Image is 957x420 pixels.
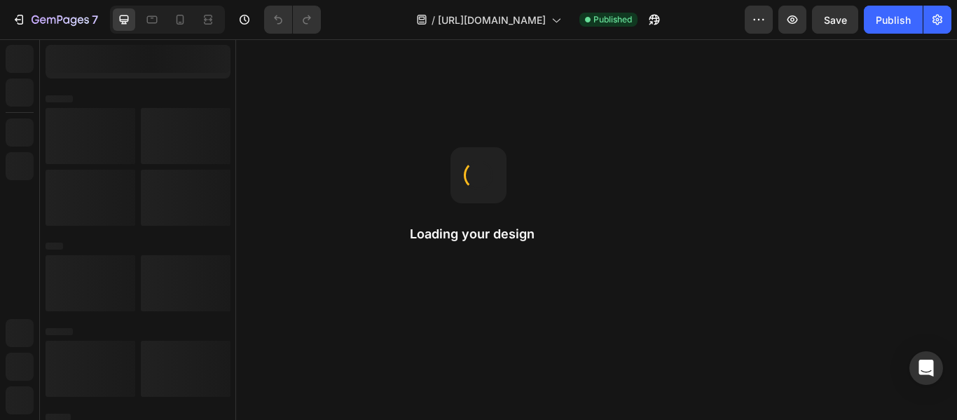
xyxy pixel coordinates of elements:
button: Publish [864,6,923,34]
button: Save [812,6,858,34]
div: Publish [876,13,911,27]
div: Open Intercom Messenger [909,351,943,385]
p: 7 [92,11,98,28]
h2: Loading your design [410,226,547,243]
span: Published [593,13,632,26]
span: Save [824,14,847,26]
button: 7 [6,6,104,34]
span: [URL][DOMAIN_NAME] [438,13,546,27]
span: / [432,13,435,27]
div: Undo/Redo [264,6,321,34]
